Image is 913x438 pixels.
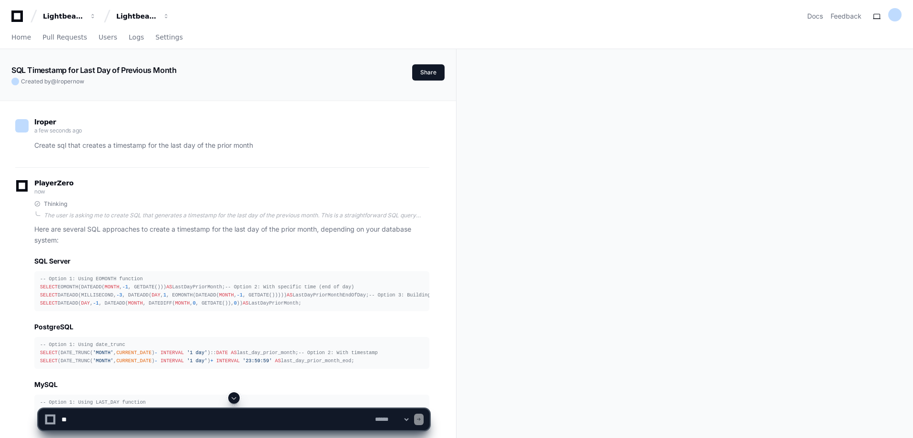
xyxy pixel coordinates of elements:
span: + [210,358,213,364]
span: -1 [122,284,128,290]
span: Created by [21,78,84,85]
span: Home [11,34,31,40]
div: Lightbeam Health Solutions [116,11,157,21]
span: SELECT [40,284,58,290]
span: Pull Requests [42,34,87,40]
span: -1 [237,292,243,298]
span: AS [275,358,281,364]
span: SELECT [40,300,58,306]
span: - [154,358,157,364]
span: 'MONTH' [93,358,113,364]
a: Settings [155,27,183,49]
span: @ [51,78,57,85]
span: '23:59:59' [243,358,272,364]
span: Thinking [44,200,67,208]
span: INTERVAL [161,358,184,364]
span: SELECT [40,292,58,298]
button: Share [412,64,445,81]
span: AS [287,292,293,298]
p: Here are several SQL approaches to create a timestamp for the last day of the prior month, depend... [34,224,429,246]
span: CURRENT_DATE [116,350,152,356]
span: now [34,188,45,195]
span: MONTH [219,292,234,298]
span: 'MONTH' [93,350,113,356]
span: -3 [116,292,122,298]
span: a few seconds ago [34,127,82,134]
span: DAY [81,300,90,306]
span: - [154,350,157,356]
span: AS [166,284,172,290]
h2: PostgreSQL [34,322,429,332]
button: Feedback [831,11,862,21]
span: 1 [163,292,166,298]
p: Create sql that creates a timestamp for the last day of the prior month [34,140,429,151]
span: -- Option 1: Using EOMONTH function [40,276,143,282]
span: lroper [34,118,56,126]
button: Lightbeam Health [39,8,100,25]
span: MONTH [128,300,143,306]
span: Settings [155,34,183,40]
span: INTERVAL [161,350,184,356]
div: Lightbeam Health [43,11,84,21]
span: SELECT [40,350,58,356]
span: -- Option 3: Building it step by step [369,292,477,298]
span: SELECT [40,358,58,364]
span: Users [99,34,117,40]
button: Lightbeam Health Solutions [112,8,173,25]
div: (DATE_TRUNC( , ) ):: last_day_prior_month; (DATE_TRUNC( , ) ) last_day_prior_month_eod; [40,341,424,365]
span: AS [243,300,248,306]
h2: SQL Server [34,256,429,266]
span: -- Option 2: With timestamp [298,350,377,356]
span: '1 day' [187,350,207,356]
span: AS [231,350,237,356]
a: Docs [807,11,823,21]
a: Users [99,27,117,49]
h2: MySQL [34,380,429,389]
span: -- Option 2: With specific time (end of day) [225,284,354,290]
span: Logs [129,34,144,40]
div: The user is asking me to create SQL that generates a timestamp for the last day of the previous m... [44,212,429,219]
span: -1 [93,300,99,306]
span: '1 day' [187,358,207,364]
span: 0 [193,300,195,306]
span: PlayerZero [34,180,73,186]
span: now [73,78,84,85]
a: Pull Requests [42,27,87,49]
span: lroper [57,78,73,85]
span: 0 [234,300,237,306]
span: DAY [152,292,160,298]
span: MONTH [105,284,120,290]
span: MONTH [175,300,190,306]
app-text-character-animate: SQL Timestamp for Last Day of Previous Month [11,65,176,75]
div: EOMONTH(DATEADD( , , GETDATE())) LastDayPriorMonth; DATEADD(MILLISECOND, , DATEADD( , , EOMONTH(D... [40,275,424,308]
span: CURRENT_DATE [116,358,152,364]
a: Home [11,27,31,49]
a: Logs [129,27,144,49]
span: DATE [216,350,228,356]
span: -- Option 1: Using date_trunc [40,342,125,347]
span: INTERVAL [216,358,240,364]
